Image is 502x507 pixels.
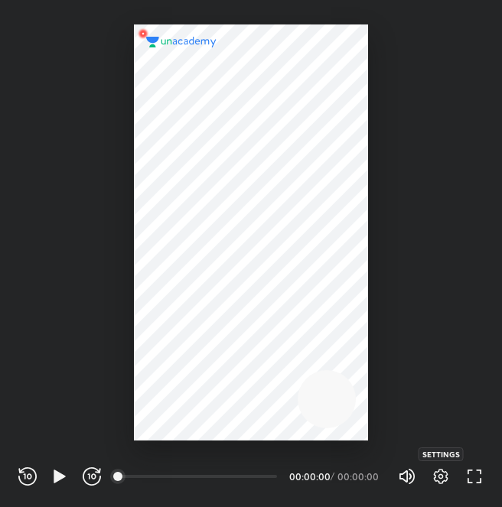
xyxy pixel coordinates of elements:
img: wMgqJGBwKWe8AAAAABJRU5ErkJggg== [134,24,152,43]
div: 00:00:00 [289,472,328,481]
div: Settings [419,447,464,461]
div: / [331,472,334,481]
img: logo.2a7e12a2.svg [146,37,217,47]
div: 00:00:00 [337,472,380,481]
